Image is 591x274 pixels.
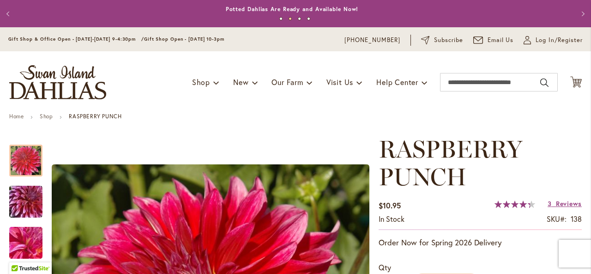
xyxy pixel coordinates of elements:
a: 3 Reviews [548,199,582,208]
span: New [233,77,248,87]
a: Shop [40,113,53,120]
a: Email Us [473,36,514,45]
span: Email Us [488,36,514,45]
span: Reviews [556,199,582,208]
span: 3 [548,199,552,208]
span: Shop [192,77,210,87]
iframe: Launch Accessibility Center [7,241,33,267]
div: RASPBERRY PUNCH [9,218,52,259]
span: Gift Shop Open - [DATE] 10-3pm [144,36,224,42]
strong: RASPBERRY PUNCH [69,113,121,120]
a: [PHONE_NUMBER] [344,36,400,45]
div: 138 [571,214,582,225]
button: 1 of 4 [279,17,283,20]
span: Subscribe [434,36,463,45]
p: Order Now for Spring 2026 Delivery [379,237,582,248]
button: 2 of 4 [289,17,292,20]
a: Potted Dahlias Are Ready and Available Now! [226,6,359,12]
a: Home [9,113,24,120]
span: Visit Us [326,77,353,87]
a: Subscribe [421,36,463,45]
div: 87% [495,201,535,208]
span: Help Center [376,77,418,87]
strong: SKU [547,214,567,224]
button: 3 of 4 [298,17,301,20]
span: In stock [379,214,404,224]
span: Our Farm [271,77,303,87]
div: RASPBERRY PUNCH [9,177,52,218]
a: store logo [9,65,106,99]
a: Log In/Register [524,36,583,45]
span: $10.95 [379,201,401,210]
span: Log In/Register [536,36,583,45]
div: RASPBERRY PUNCH [9,135,52,177]
button: 4 of 4 [307,17,310,20]
button: Next [573,5,591,23]
span: RASPBERRY PUNCH [379,134,522,191]
span: Qty [379,262,391,272]
div: Availability [379,214,404,225]
span: Gift Shop & Office Open - [DATE]-[DATE] 9-4:30pm / [8,36,144,42]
